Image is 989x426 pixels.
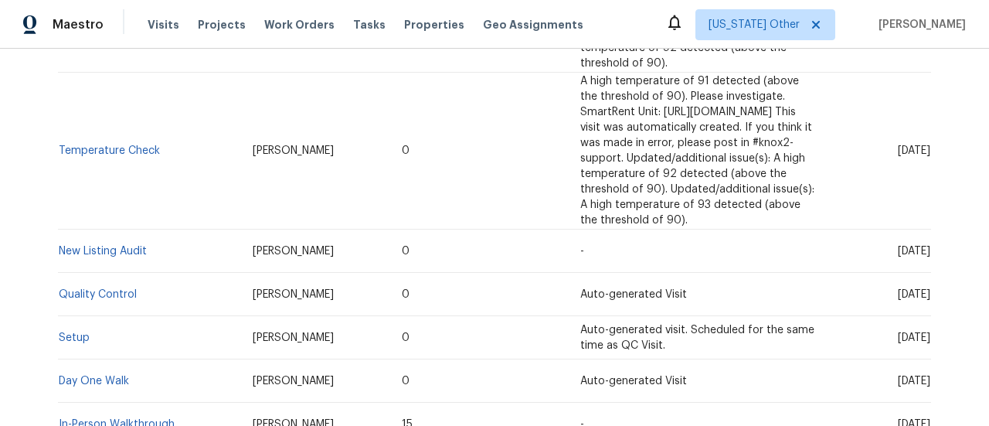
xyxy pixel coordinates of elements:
span: [DATE] [898,332,930,343]
span: [PERSON_NAME] [872,17,966,32]
span: A high temperature of 91 detected (above the threshold of 90). Please investigate. SmartRent Unit... [580,76,814,226]
span: Auto-generated Visit [580,376,687,387]
a: Quality Control [59,289,137,300]
span: 0 [402,376,410,387]
span: 0 [402,332,410,343]
a: Day One Walk [59,376,129,387]
span: Properties [404,17,464,32]
span: [DATE] [898,289,930,300]
a: Setup [59,332,90,343]
span: [US_STATE] Other [709,17,800,32]
span: Auto-generated Visit [580,289,687,300]
span: Visits [148,17,179,32]
a: New Listing Audit [59,246,147,257]
span: [PERSON_NAME] [253,246,334,257]
span: [PERSON_NAME] [253,332,334,343]
span: Maestro [53,17,104,32]
span: Work Orders [264,17,335,32]
span: [DATE] [898,246,930,257]
span: 0 [402,145,410,156]
span: Tasks [353,19,386,30]
span: 0 [402,246,410,257]
span: Geo Assignments [483,17,583,32]
span: [PERSON_NAME] [253,145,334,156]
span: [PERSON_NAME] [253,376,334,387]
a: Temperature Check [59,145,160,156]
span: - [580,246,584,257]
span: [DATE] [898,376,930,387]
span: Projects [198,17,246,32]
span: 0 [402,289,410,300]
span: [PERSON_NAME] [253,289,334,300]
span: Auto-generated visit. Scheduled for the same time as QC Visit. [580,325,814,351]
span: [DATE] [898,145,930,156]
